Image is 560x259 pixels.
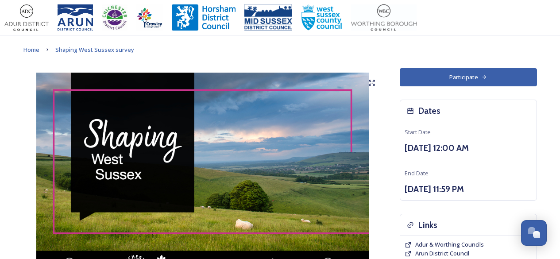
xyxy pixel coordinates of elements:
[418,104,440,117] h3: Dates
[23,44,39,55] a: Home
[55,44,134,55] a: Shaping West Sussex survey
[58,4,93,31] img: Arun%20District%20Council%20logo%20blue%20CMYK.jpg
[172,4,236,31] img: Horsham%20DC%20Logo.jpg
[415,249,469,258] a: Arun District Council
[405,128,431,136] span: Start Date
[400,68,537,86] button: Participate
[136,4,163,31] img: Crawley%20BC%20logo.jpg
[415,240,484,248] span: Adur & Worthing Councils
[405,183,532,196] h3: [DATE] 11:59 PM
[405,142,532,155] h3: [DATE] 12:00 AM
[415,249,469,257] span: Arun District Council
[351,4,417,31] img: Worthing_Adur%20%281%29.jpg
[405,169,429,177] span: End Date
[301,4,343,31] img: WSCCPos-Spot-25mm.jpg
[102,4,127,31] img: CDC%20Logo%20-%20you%20may%20have%20a%20better%20version.jpg
[23,46,39,54] span: Home
[55,46,134,54] span: Shaping West Sussex survey
[4,4,49,31] img: Adur%20logo%20%281%29.jpeg
[415,240,484,249] a: Adur & Worthing Councils
[244,4,292,31] img: 150ppimsdc%20logo%20blue.png
[418,219,437,232] h3: Links
[521,220,547,246] button: Open Chat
